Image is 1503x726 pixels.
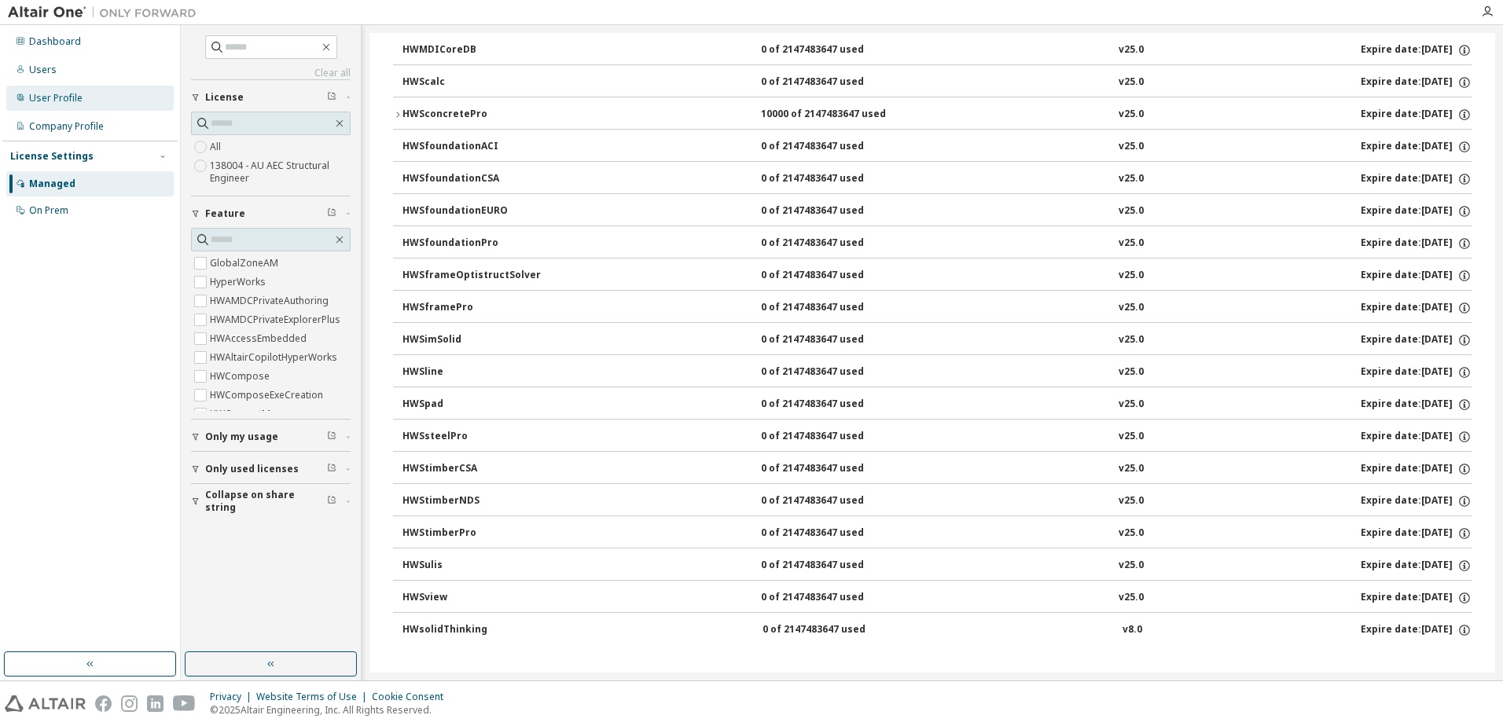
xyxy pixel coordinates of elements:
[8,5,204,20] img: Altair One
[210,329,310,348] label: HWAccessEmbedded
[210,367,273,386] label: HWCompose
[372,691,453,703] div: Cookie Consent
[29,92,83,104] div: User Profile
[327,495,336,508] span: Clear filter
[402,33,1472,68] button: HWMDICoreDB0 of 2147483647 usedv25.0Expire date:[DATE]
[205,207,245,220] span: Feature
[761,108,902,122] div: 10000 of 2147483647 used
[29,178,75,190] div: Managed
[191,452,351,486] button: Only used licenses
[121,695,138,712] img: instagram.svg
[1119,494,1144,508] div: v25.0
[210,386,326,405] label: HWComposeExeCreation
[191,196,351,231] button: Feature
[1119,140,1144,154] div: v25.0
[1361,269,1472,283] div: Expire date: [DATE]
[1119,333,1144,347] div: v25.0
[402,462,544,476] div: HWStimberCSA
[761,430,902,444] div: 0 of 2147483647 used
[402,194,1472,229] button: HWSfoundationEURO0 of 2147483647 usedv25.0Expire date:[DATE]
[1119,526,1144,541] div: v25.0
[1361,398,1472,412] div: Expire date: [DATE]
[402,140,544,154] div: HWSfoundationACI
[1119,204,1144,218] div: v25.0
[210,156,351,188] label: 138004 - AU AEC Structural Engineer
[402,258,1472,293] button: HWSframeOptistructSolver0 of 2147483647 usedv25.0Expire date:[DATE]
[205,91,244,104] span: License
[1361,333,1472,347] div: Expire date: [DATE]
[210,254,281,273] label: GlobalZoneAM
[761,591,902,605] div: 0 of 2147483647 used
[210,273,269,291] label: HyperWorks
[1361,75,1472,90] div: Expire date: [DATE]
[29,35,81,48] div: Dashboard
[327,207,336,220] span: Clear filter
[327,463,336,475] span: Clear filter
[402,226,1472,261] button: HWSfoundationPro0 of 2147483647 usedv25.0Expire date:[DATE]
[1119,269,1144,283] div: v25.0
[1119,301,1144,315] div: v25.0
[1361,430,1472,444] div: Expire date: [DATE]
[402,75,544,90] div: HWScalc
[402,333,544,347] div: HWSimSolid
[402,269,544,283] div: HWSframeOptistructSolver
[761,398,902,412] div: 0 of 2147483647 used
[1361,526,1472,541] div: Expire date: [DATE]
[1361,43,1472,57] div: Expire date: [DATE]
[402,526,544,541] div: HWStimberPro
[761,559,902,573] div: 0 of 2147483647 used
[402,365,544,379] div: HWSline
[256,691,372,703] div: Website Terms of Use
[402,581,1472,615] button: HWSview0 of 2147483647 usedv25.0Expire date:[DATE]
[1361,140,1472,154] div: Expire date: [DATE]
[402,323,1472,357] button: HWSimSolid0 of 2147483647 usedv25.0Expire date:[DATE]
[210,137,224,156] label: All
[327,91,336,104] span: Clear filter
[205,463,299,475] span: Only used licenses
[1119,462,1144,476] div: v25.0
[1361,623,1472,637] div: Expire date: [DATE]
[761,333,902,347] div: 0 of 2147483647 used
[402,172,544,186] div: HWSfoundationCSA
[205,489,327,514] span: Collapse on share string
[1361,494,1472,508] div: Expire date: [DATE]
[1361,462,1472,476] div: Expire date: [DATE]
[763,623,904,637] div: 0 of 2147483647 used
[1361,108,1472,122] div: Expire date: [DATE]
[1361,365,1472,379] div: Expire date: [DATE]
[1119,75,1144,90] div: v25.0
[1119,365,1144,379] div: v25.0
[402,301,544,315] div: HWSframePro
[402,108,544,122] div: HWSconcretePro
[210,291,332,310] label: HWAMDCPrivateAuthoring
[147,695,164,712] img: linkedin.svg
[210,703,453,717] p: © 2025 Altair Engineering, Inc. All Rights Reserved.
[191,484,351,519] button: Collapse on share string
[1123,623,1142,637] div: v8.0
[402,613,1472,647] button: HWsolidThinking0 of 2147483647 usedv8.0Expire date:[DATE]
[1119,430,1144,444] div: v25.0
[191,67,351,79] a: Clear all
[1119,591,1144,605] div: v25.0
[1119,398,1144,412] div: v25.0
[402,130,1472,164] button: HWSfoundationACI0 of 2147483647 usedv25.0Expire date:[DATE]
[210,405,279,423] label: HWConnectMe
[761,269,902,283] div: 0 of 2147483647 used
[1361,301,1472,315] div: Expire date: [DATE]
[173,695,196,712] img: youtube.svg
[761,365,902,379] div: 0 of 2147483647 used
[210,348,340,367] label: HWAltairCopilotHyperWorks
[761,494,902,508] div: 0 of 2147483647 used
[191,420,351,454] button: Only my usage
[327,431,336,443] span: Clear filter
[95,695,112,712] img: facebook.svg
[1361,591,1472,605] div: Expire date: [DATE]
[761,204,902,218] div: 0 of 2147483647 used
[402,43,544,57] div: HWMDICoreDB
[1119,559,1144,573] div: v25.0
[393,97,1472,132] button: HWSconcretePro10000 of 2147483647 usedv25.0Expire date:[DATE]
[1119,236,1144,251] div: v25.0
[761,301,902,315] div: 0 of 2147483647 used
[210,691,256,703] div: Privacy
[761,140,902,154] div: 0 of 2147483647 used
